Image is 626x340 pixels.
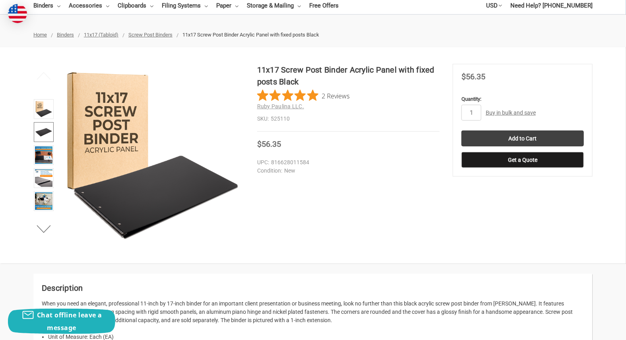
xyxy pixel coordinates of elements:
[257,90,350,102] button: Rated 5 out of 5 stars from 2 reviews. Jump to reviews.
[257,167,436,175] dd: New
[35,169,52,187] img: 11x17 Screw Post Binder Acrylic Panel with fixed posts Black
[37,311,102,332] span: Chat offline leave a message
[8,4,27,23] img: duty and tax information for United States
[560,319,626,340] iframe: Google Customer Reviews
[32,221,56,237] button: Next
[257,158,269,167] dt: UPC:
[257,115,269,123] dt: SKU:
[84,32,118,38] a: 11x17 (Tabloid)
[257,103,304,109] a: Ruby Paulina LLC.
[32,68,56,84] button: Previous
[486,109,536,116] a: Buy in bulk and save
[257,167,282,175] dt: Condition:
[57,32,74,38] a: Binders
[322,90,350,102] span: 2 Reviews
[42,282,584,294] h2: Description
[257,64,440,88] h1: 11x17 Screw Post Binder Acrylic Panel with fixed posts Black
[42,300,584,325] p: When you need an elegant, professional 11-inch by 17-inch binder for an important client presenta...
[60,64,244,247] img: 11x17 Screw Post Binder Acrylic Panel with fixed posts Black
[257,115,440,123] dd: 525110
[128,32,172,38] a: Screw Post Binders
[461,131,584,146] input: Add to Cart
[8,309,115,334] button: Chat offline leave a message
[33,32,47,38] a: Home
[257,139,281,149] span: $56.35
[35,123,52,141] img: 11x17 Screw Post Binder Acrylic Panel with fixed posts Black
[35,146,52,164] img: Ruby Paulina 11x17 1" Angle-D Ring, White Acrylic Binder (515180)
[461,152,584,168] button: Get a Quote
[461,72,485,81] span: $56.35
[461,95,584,103] label: Quantity:
[182,32,319,38] span: 11x17 Screw Post Binder Acrylic Panel with fixed posts Black
[35,100,52,118] img: 11x17 Screw Post Binder Acrylic Panel with fixed posts Black
[35,192,52,210] img: 11x17 Screw Post Binder Acrylic Panel with fixed posts Black
[257,158,436,167] dd: 816628011584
